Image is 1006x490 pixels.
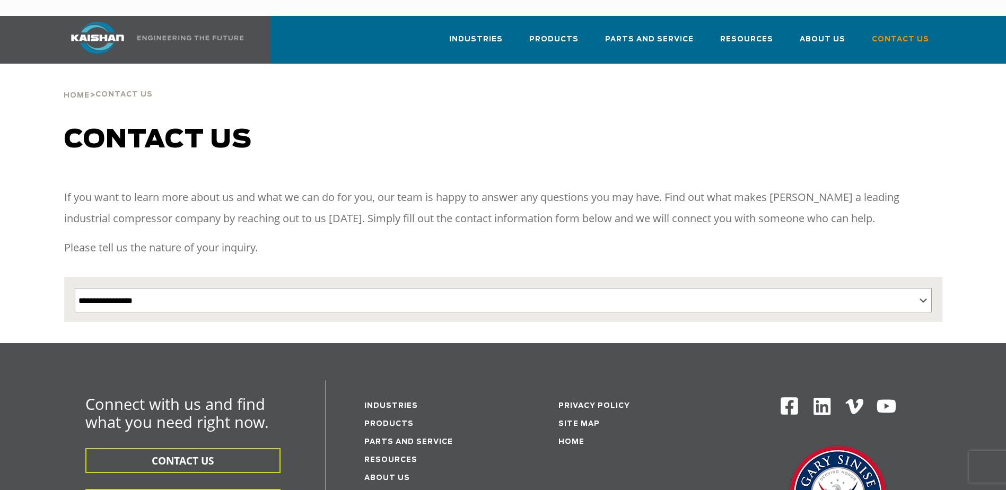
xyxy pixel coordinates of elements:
[364,439,453,445] a: Parts and service
[364,421,414,427] a: Products
[872,33,929,46] span: Contact Us
[364,457,417,463] a: Resources
[558,402,630,409] a: Privacy Policy
[529,33,579,46] span: Products
[64,90,90,100] a: Home
[64,187,942,229] p: If you want to learn more about us and what we can do for you, our team is happy to answer any qu...
[364,402,418,409] a: Industries
[605,25,694,62] a: Parts and Service
[558,439,584,445] a: Home
[58,16,246,64] a: Kaishan USA
[85,448,281,473] button: CONTACT US
[529,25,579,62] a: Products
[605,33,694,46] span: Parts and Service
[137,36,243,40] img: Engineering the future
[449,25,503,62] a: Industries
[800,25,845,62] a: About Us
[845,399,863,414] img: Vimeo
[95,91,153,98] span: Contact Us
[64,64,153,104] div: >
[85,393,269,432] span: Connect with us and find what you need right now.
[800,33,845,46] span: About Us
[58,22,137,54] img: kaishan logo
[64,92,90,99] span: Home
[64,127,252,153] span: Contact us
[64,237,942,258] p: Please tell us the nature of your inquiry.
[720,25,773,62] a: Resources
[558,421,600,427] a: Site Map
[720,33,773,46] span: Resources
[449,33,503,46] span: Industries
[872,25,929,62] a: Contact Us
[364,475,410,482] a: About Us
[876,396,897,417] img: Youtube
[780,396,799,416] img: Facebook
[812,396,833,417] img: Linkedin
